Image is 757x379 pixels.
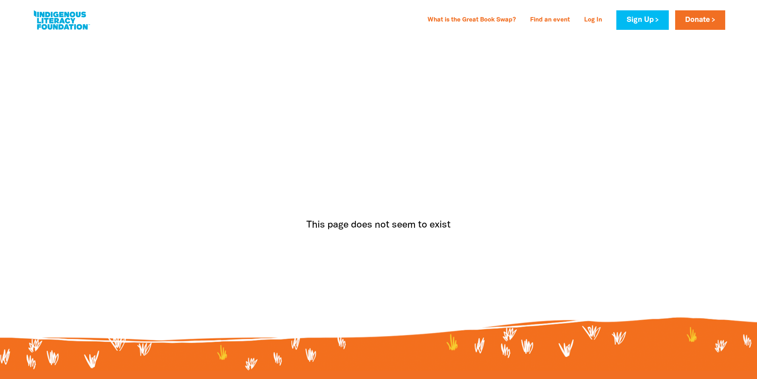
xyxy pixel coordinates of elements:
[579,14,607,27] a: Log In
[525,14,575,27] a: Find an event
[675,10,725,30] a: Donate
[242,218,515,232] p: This page does not seem to exist
[423,14,521,27] a: What is the Great Book Swap?
[616,10,668,30] a: Sign Up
